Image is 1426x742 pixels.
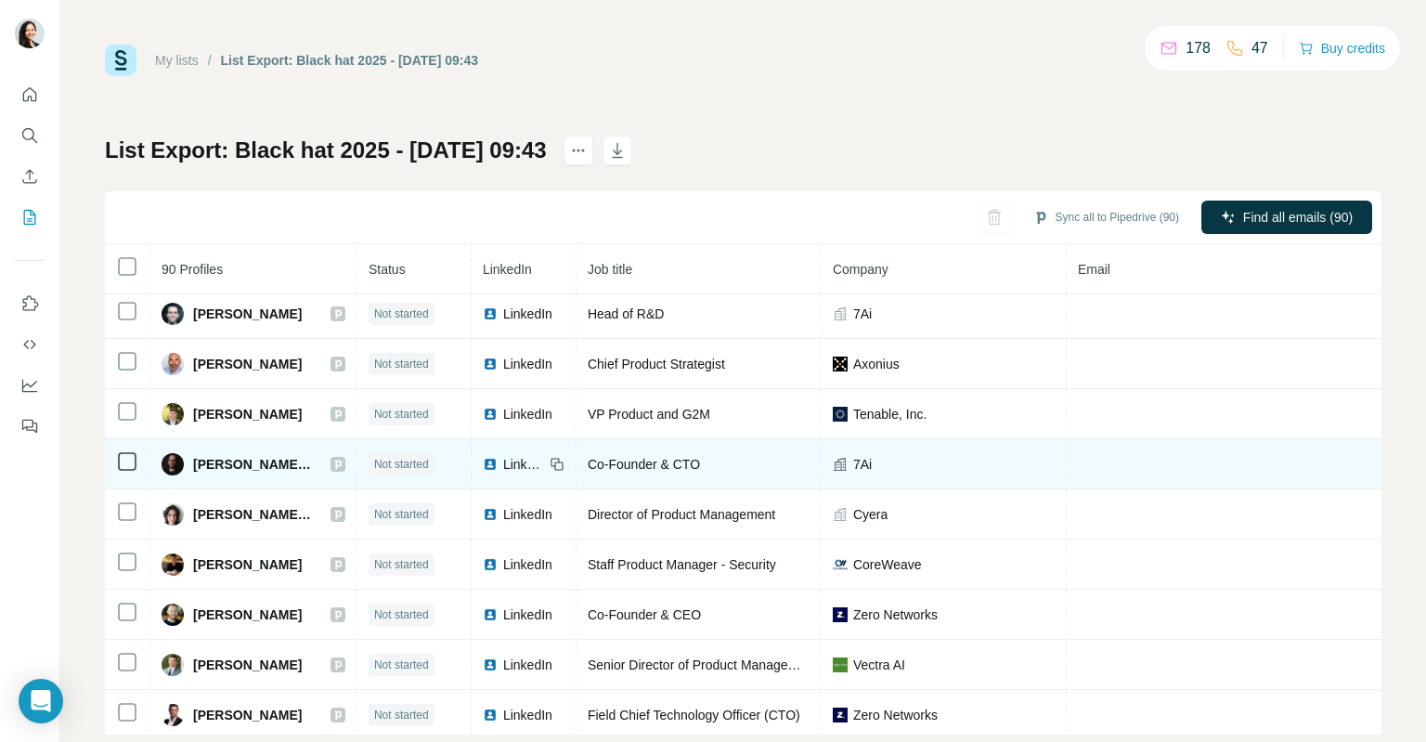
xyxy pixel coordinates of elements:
span: CoreWeave [853,555,922,574]
img: LinkedIn logo [483,607,498,622]
span: Not started [374,506,429,523]
img: LinkedIn logo [483,357,498,371]
img: LinkedIn logo [483,306,498,321]
img: Avatar [162,503,184,526]
span: Not started [374,456,429,473]
button: Enrich CSV [15,160,45,193]
img: LinkedIn logo [483,507,498,522]
span: [PERSON_NAME] [193,305,302,323]
span: LinkedIn [503,656,552,674]
span: Not started [374,356,429,372]
img: company-logo [833,557,848,572]
span: Chief Product Strategist [588,357,725,371]
img: LinkedIn logo [483,657,498,672]
button: Search [15,119,45,152]
span: Head of R&D [588,306,664,321]
img: Avatar [162,353,184,375]
span: Not started [374,406,429,423]
li: / [208,51,212,70]
span: [PERSON_NAME] Amit [193,455,312,474]
a: My lists [155,53,199,68]
button: Use Surfe on LinkedIn [15,287,45,320]
span: VP Product and G2M [588,407,710,422]
span: Tenable, Inc. [853,405,927,423]
button: Quick start [15,78,45,111]
button: Use Surfe API [15,328,45,361]
span: [PERSON_NAME] [193,605,302,624]
span: [PERSON_NAME] [193,706,302,724]
span: Director of Product Management [588,507,775,522]
span: Field Chief Technology Officer (CTO) [588,708,800,722]
span: Email [1078,262,1110,277]
span: Axonius [853,355,900,373]
span: [PERSON_NAME] [193,405,302,423]
span: LinkedIn [503,706,552,724]
button: Sync all to Pipedrive (90) [1020,203,1192,231]
span: Not started [374,306,429,322]
img: company-logo [833,657,848,672]
img: LinkedIn logo [483,557,498,572]
span: LinkedIn [503,355,552,373]
span: LinkedIn [503,305,552,323]
img: Avatar [162,303,184,325]
img: Avatar [162,654,184,676]
span: [PERSON_NAME] [193,355,302,373]
span: 7Ai [853,305,872,323]
img: company-logo [833,607,848,622]
button: Dashboard [15,369,45,402]
span: Job title [588,262,632,277]
img: LinkedIn logo [483,407,498,422]
span: Staff Product Manager - Security [588,557,776,572]
img: company-logo [833,357,848,371]
span: Cyera [853,505,888,524]
span: Not started [374,556,429,573]
span: Not started [374,707,429,723]
img: Surfe Logo [105,45,136,76]
span: Zero Networks [853,605,938,624]
p: 178 [1186,37,1211,59]
span: LinkedIn [503,605,552,624]
h1: List Export: Black hat 2025 - [DATE] 09:43 [105,136,547,165]
span: Not started [374,606,429,623]
span: Vectra AI [853,656,905,674]
span: 7Ai [853,455,872,474]
img: Avatar [162,453,184,475]
span: Senior Director of Product Management - AI Detections, Prioritization, Vectra Match [588,657,1067,672]
span: Find all emails (90) [1243,208,1353,227]
span: LinkedIn [503,455,544,474]
span: LinkedIn [483,262,532,277]
img: Avatar [162,553,184,576]
img: company-logo [833,708,848,722]
span: [PERSON_NAME] [193,555,302,574]
img: Avatar [15,19,45,48]
div: Open Intercom Messenger [19,679,63,723]
img: company-logo [833,407,848,422]
span: Not started [374,657,429,673]
img: Avatar [162,604,184,626]
span: LinkedIn [503,505,552,524]
img: LinkedIn logo [483,708,498,722]
span: Co-Founder & CEO [588,607,701,622]
button: My lists [15,201,45,234]
button: actions [564,136,593,165]
img: Avatar [162,704,184,726]
button: Buy credits [1299,35,1385,61]
span: 90 Profiles [162,262,223,277]
span: Company [833,262,888,277]
button: Feedback [15,410,45,443]
span: LinkedIn [503,555,552,574]
img: LinkedIn logo [483,457,498,472]
p: 47 [1251,37,1268,59]
span: [PERSON_NAME] 🎗️ [193,505,312,524]
span: [PERSON_NAME] [193,656,302,674]
span: LinkedIn [503,405,552,423]
img: Avatar [162,403,184,425]
span: Zero Networks [853,706,938,724]
span: Status [369,262,406,277]
div: List Export: Black hat 2025 - [DATE] 09:43 [221,51,478,70]
button: Find all emails (90) [1201,201,1372,234]
span: Co-Founder & CTO [588,457,700,472]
